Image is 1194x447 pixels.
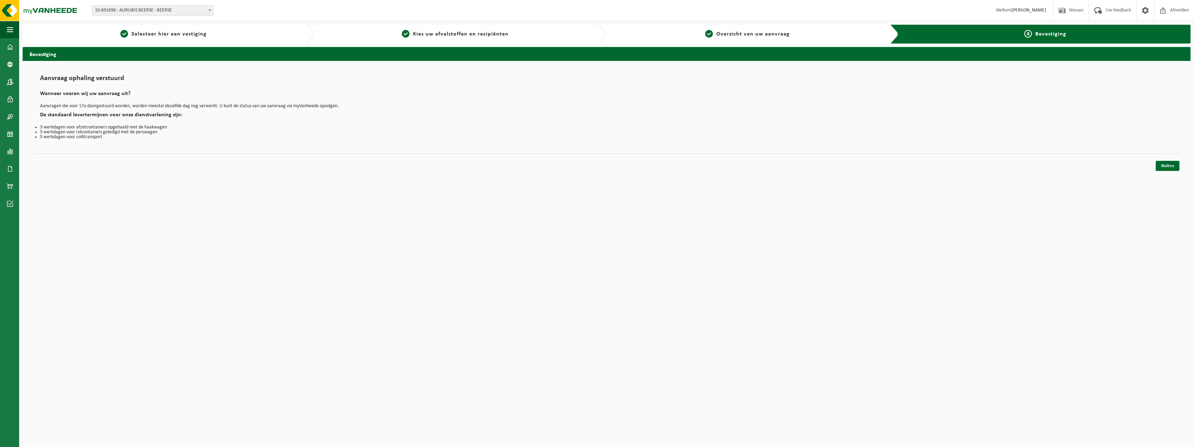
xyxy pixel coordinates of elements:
[1011,8,1046,13] strong: [PERSON_NAME]
[40,91,1173,100] h2: Wanneer voeren wij uw aanvraag uit?
[40,104,1173,109] p: Aanvragen die voor 17u doorgestuurd worden, worden meestal dezelfde dag nog verwerkt. U kunt de s...
[705,30,713,38] span: 3
[610,30,885,38] a: 3Overzicht van uw aanvraag
[40,135,1173,140] li: 5 werkdagen voor collitransport
[318,30,592,38] a: 2Kies uw afvalstoffen en recipiënten
[1024,30,1032,38] span: 4
[40,75,1173,86] h1: Aanvraag ophaling verstuurd
[413,31,509,37] span: Kies uw afvalstoffen en recipiënten
[92,6,213,15] span: 10-691696 - AURUBIS BEERSE - BEERSE
[26,30,301,38] a: 1Selecteer hier een vestiging
[40,112,1173,121] h2: De standaard levertermijnen voor onze dienstverlening zijn:
[1035,31,1066,37] span: Bevestiging
[120,30,128,38] span: 1
[132,31,207,37] span: Selecteer hier een vestiging
[40,125,1173,130] li: 3 werkdagen voor afzetcontainers opgehaald met de haakwagen
[23,47,1191,61] h2: Bevestiging
[402,30,409,38] span: 2
[92,5,214,16] span: 10-691696 - AURUBIS BEERSE - BEERSE
[716,31,790,37] span: Overzicht van uw aanvraag
[40,130,1173,135] li: 5 werkdagen voor rolcontainers geledigd met de perswagen
[1156,161,1179,171] a: Sluiten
